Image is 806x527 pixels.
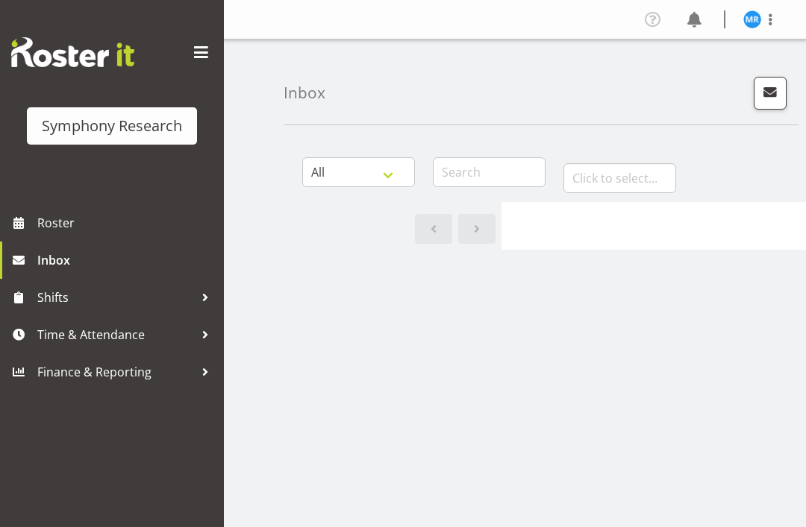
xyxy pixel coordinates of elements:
h4: Inbox [284,84,325,101]
img: Rosterit website logo [11,37,134,67]
input: Search [433,157,546,187]
span: Time & Attendance [37,324,194,346]
span: Finance & Reporting [37,361,194,383]
span: Shifts [37,286,194,309]
div: Symphony Research [42,115,182,137]
a: Next page [458,214,496,244]
span: Inbox [37,249,216,271]
input: Click to select... [563,163,676,193]
img: michael-robinson11856.jpg [743,10,761,28]
span: Roster [37,212,216,234]
a: Previous page [415,214,452,244]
